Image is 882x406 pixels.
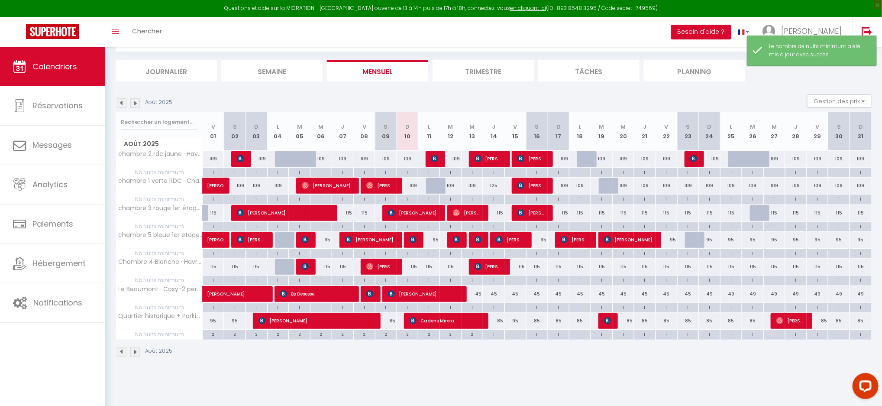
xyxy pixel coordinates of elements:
div: 1 [268,168,289,176]
a: ... [PERSON_NAME] [756,17,853,47]
div: 109 [548,178,569,194]
span: [PERSON_NAME] [517,150,546,167]
abbr: M [297,123,302,131]
span: Paiements [32,218,73,229]
div: 1 [246,168,267,176]
div: 115 [807,205,828,221]
div: 109 [828,178,850,194]
span: [PERSON_NAME] [302,177,352,194]
div: 115 [699,205,720,221]
div: 1 [785,168,807,176]
th: 14 [483,112,504,151]
abbr: D [556,123,561,131]
span: [PERSON_NAME] [453,205,482,221]
abbr: J [794,123,798,131]
div: 109 [677,178,699,194]
span: [PERSON_NAME] [517,205,546,221]
th: 17 [548,112,569,151]
div: 109 [807,151,828,167]
div: 109 [267,178,289,194]
th: 20 [613,112,634,151]
div: 109 [613,151,634,167]
th: 23 [677,112,699,151]
abbr: D [254,123,258,131]
div: 1 [720,222,742,230]
div: 109 [613,178,634,194]
th: 29 [807,112,828,151]
span: Hébergement [32,258,86,269]
li: Planning [644,60,745,81]
span: Analytics [32,179,68,190]
th: 15 [504,112,526,151]
div: 95 [850,232,872,248]
div: 1 [634,195,656,203]
span: [PERSON_NAME] [431,150,439,167]
span: Bs Desosse [280,286,352,302]
div: 109 [699,151,720,167]
div: 1 [678,195,699,203]
abbr: M [470,123,475,131]
div: 1 [203,249,224,257]
th: 28 [785,112,807,151]
th: 11 [418,112,440,151]
div: 1 [310,168,332,176]
div: 1 [807,168,828,176]
div: 109 [742,178,764,194]
div: 109 [634,178,656,194]
th: 13 [462,112,483,151]
div: 1 [224,249,246,257]
div: 115 [353,205,375,221]
div: 95 [742,232,764,248]
div: 1 [807,195,828,203]
div: 1 [678,222,699,230]
div: 1 [505,168,526,176]
div: 1 [203,195,224,203]
div: 115 [785,205,807,221]
div: Le nombre de nuits minimum a été mis à jour avec succès [769,42,868,59]
abbr: L [428,123,430,131]
img: logout [862,26,872,37]
th: 16 [526,112,548,151]
div: 95 [763,232,785,248]
a: [PERSON_NAME] [203,286,224,302]
div: 1 [440,195,461,203]
div: 1 [332,168,353,176]
div: 1 [656,195,677,203]
div: 95 [699,232,720,248]
div: 1 [850,222,872,230]
span: [PERSON_NAME] [453,231,460,248]
th: 26 [742,112,764,151]
div: 109 [699,178,720,194]
div: 1 [224,195,246,203]
span: Nb Nuits minimum [116,168,202,177]
th: 21 [634,112,656,151]
div: 1 [548,222,569,230]
div: 1 [785,195,807,203]
th: 09 [375,112,397,151]
div: 1 [505,222,526,230]
abbr: S [233,123,237,131]
th: 06 [310,112,332,151]
a: [PERSON_NAME] [203,232,224,248]
div: 115 [656,205,677,221]
div: 1 [440,222,461,230]
div: 95 [310,232,332,248]
button: Besoin d'aide ? [671,25,731,39]
div: 115 [850,205,872,221]
th: 24 [699,112,720,151]
div: 1 [548,195,569,203]
div: 115 [828,205,850,221]
th: 25 [720,112,742,151]
div: 115 [763,205,785,221]
span: [PERSON_NAME] [237,205,331,221]
div: 1 [634,222,656,230]
abbr: D [405,123,410,131]
div: 1 [527,222,548,230]
span: [PERSON_NAME] [496,231,525,248]
div: 1 [591,168,612,176]
span: Nb Nuits minimum [116,249,202,258]
div: 1 [699,168,720,176]
iframe: LiveChat chat widget [846,370,882,406]
span: [PERSON_NAME] [475,231,482,248]
span: Réservations [32,100,83,111]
